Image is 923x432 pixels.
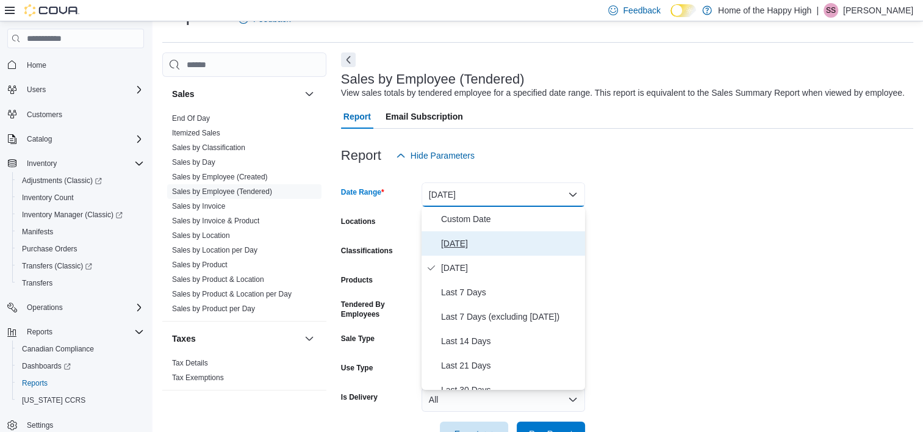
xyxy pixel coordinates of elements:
[22,227,53,237] span: Manifests
[341,148,381,163] h3: Report
[22,82,51,97] button: Users
[17,190,79,205] a: Inventory Count
[17,242,144,256] span: Purchase Orders
[843,3,913,18] p: [PERSON_NAME]
[172,275,264,284] a: Sales by Product & Location
[172,304,255,313] a: Sales by Product per Day
[172,304,255,314] span: Sales by Product per Day
[27,110,62,120] span: Customers
[17,225,58,239] a: Manifests
[341,334,375,344] label: Sale Type
[172,217,259,225] a: Sales by Invoice & Product
[17,242,82,256] a: Purchase Orders
[22,395,85,405] span: [US_STATE] CCRS
[172,88,195,100] h3: Sales
[2,81,149,98] button: Users
[341,246,393,256] label: Classifications
[172,143,245,153] span: Sales by Classification
[172,373,224,383] span: Tax Exemptions
[22,58,51,73] a: Home
[441,285,580,300] span: Last 7 Days
[302,331,317,346] button: Taxes
[17,207,144,222] span: Inventory Manager (Classic)
[22,325,57,339] button: Reports
[22,156,144,171] span: Inventory
[172,333,300,345] button: Taxes
[441,309,580,324] span: Last 7 Days (excluding [DATE])
[12,358,149,375] a: Dashboards
[17,376,144,391] span: Reports
[172,158,215,167] a: Sales by Day
[22,361,71,371] span: Dashboards
[172,201,225,211] span: Sales by Invoice
[17,359,76,373] a: Dashboards
[172,260,228,270] span: Sales by Product
[12,392,149,409] button: [US_STATE] CCRS
[441,383,580,397] span: Last 30 Days
[17,276,57,290] a: Transfers
[22,278,52,288] span: Transfers
[162,111,326,321] div: Sales
[172,289,292,299] span: Sales by Product & Location per Day
[172,128,220,138] span: Itemized Sales
[824,3,838,18] div: Sarah Sperling
[22,300,144,315] span: Operations
[341,363,373,373] label: Use Type
[826,3,836,18] span: SS
[22,193,74,203] span: Inventory Count
[172,173,268,181] a: Sales by Employee (Created)
[27,85,46,95] span: Users
[27,60,46,70] span: Home
[172,359,208,367] a: Tax Details
[441,236,580,251] span: [DATE]
[341,87,905,99] div: View sales totals by tendered employee for a specified date range. This report is equivalent to t...
[12,240,149,257] button: Purchase Orders
[17,173,107,188] a: Adjustments (Classic)
[22,210,123,220] span: Inventory Manager (Classic)
[172,187,272,196] a: Sales by Employee (Tendered)
[17,276,144,290] span: Transfers
[441,212,580,226] span: Custom Date
[27,159,57,168] span: Inventory
[27,134,52,144] span: Catalog
[2,56,149,73] button: Home
[22,261,92,271] span: Transfers (Classic)
[172,157,215,167] span: Sales by Day
[22,132,144,146] span: Catalog
[422,387,585,412] button: All
[17,225,144,239] span: Manifests
[172,261,228,269] a: Sales by Product
[341,275,373,285] label: Products
[172,216,259,226] span: Sales by Invoice & Product
[172,358,208,368] span: Tax Details
[172,187,272,196] span: Sales by Employee (Tendered)
[17,393,90,408] a: [US_STATE] CCRS
[718,3,811,18] p: Home of the Happy High
[623,4,660,16] span: Feedback
[441,358,580,373] span: Last 21 Days
[17,342,99,356] a: Canadian Compliance
[441,334,580,348] span: Last 14 Days
[2,106,149,123] button: Customers
[22,325,144,339] span: Reports
[12,189,149,206] button: Inventory Count
[422,207,585,390] div: Select listbox
[2,299,149,316] button: Operations
[411,149,475,162] span: Hide Parameters
[172,333,196,345] h3: Taxes
[172,113,210,123] span: End Of Day
[22,82,144,97] span: Users
[172,231,230,240] span: Sales by Location
[172,143,245,152] a: Sales by Classification
[162,356,326,390] div: Taxes
[172,373,224,382] a: Tax Exemptions
[24,4,79,16] img: Cova
[17,393,144,408] span: Washington CCRS
[12,172,149,189] a: Adjustments (Classic)
[172,245,257,255] span: Sales by Location per Day
[341,52,356,67] button: Next
[670,4,696,17] input: Dark Mode
[341,217,376,226] label: Locations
